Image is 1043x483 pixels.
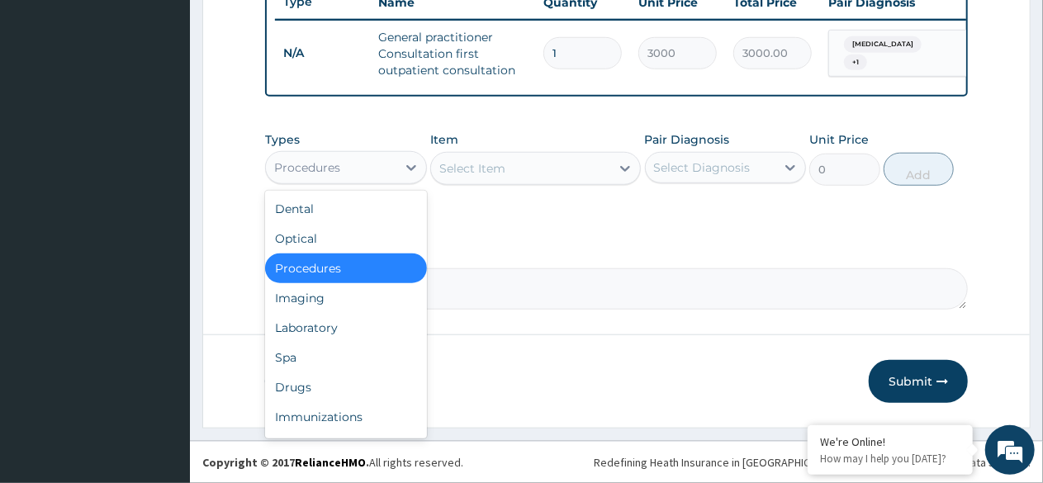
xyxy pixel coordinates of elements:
[265,224,427,253] div: Optical
[86,92,277,114] div: Chat with us now
[654,159,751,176] div: Select Diagnosis
[265,245,968,259] label: Comment
[869,360,968,403] button: Submit
[809,131,869,148] label: Unit Price
[295,455,366,470] a: RelianceHMO
[265,283,427,313] div: Imaging
[884,153,954,186] button: Add
[820,452,960,466] p: How may I help you today?
[190,441,1043,483] footer: All rights reserved.
[265,194,427,224] div: Dental
[645,131,730,148] label: Pair Diagnosis
[202,455,369,470] strong: Copyright © 2017 .
[265,343,427,372] div: Spa
[820,434,960,449] div: We're Online!
[844,54,867,71] span: + 1
[265,253,427,283] div: Procedures
[430,131,458,148] label: Item
[275,38,370,69] td: N/A
[8,314,315,372] textarea: Type your message and hit 'Enter'
[31,83,67,124] img: d_794563401_company_1708531726252_794563401
[265,432,427,462] div: Others
[265,313,427,343] div: Laboratory
[370,21,535,87] td: General practitioner Consultation first outpatient consultation
[439,160,505,177] div: Select Item
[274,159,340,176] div: Procedures
[265,402,427,432] div: Immunizations
[594,454,1031,471] div: Redefining Heath Insurance in [GEOGRAPHIC_DATA] using Telemedicine and Data Science!
[844,36,922,53] span: [MEDICAL_DATA]
[265,133,300,147] label: Types
[271,8,311,48] div: Minimize live chat window
[96,140,228,306] span: We're online!
[265,372,427,402] div: Drugs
